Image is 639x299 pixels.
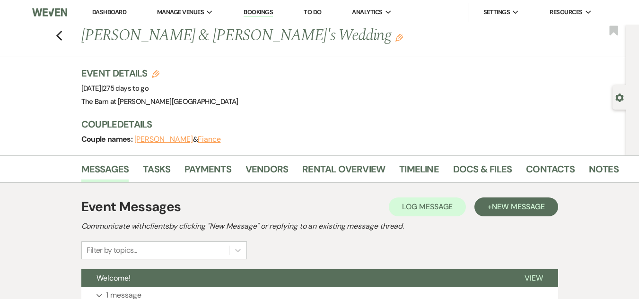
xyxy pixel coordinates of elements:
[81,197,181,217] h1: Event Messages
[103,84,149,93] span: 275 days to go
[589,162,619,182] a: Notes
[81,221,558,232] h2: Communicate with clients by clicking "New Message" or replying to an existing message thread.
[81,84,149,93] span: [DATE]
[402,202,453,212] span: Log Message
[157,8,204,17] span: Manage Venues
[134,136,193,143] button: [PERSON_NAME]
[550,8,582,17] span: Resources
[81,269,509,287] button: Welcome!
[81,134,134,144] span: Couple names:
[483,8,510,17] span: Settings
[245,162,288,182] a: Vendors
[302,162,385,182] a: Rental Overview
[81,118,611,131] h3: Couple Details
[389,197,466,216] button: Log Message
[87,245,137,256] div: Filter by topics...
[399,162,439,182] a: Timeline
[453,162,512,182] a: Docs & Files
[81,97,238,106] span: The Barn at [PERSON_NAME][GEOGRAPHIC_DATA]
[81,67,238,80] h3: Event Details
[492,202,544,212] span: New Message
[134,135,221,144] span: &
[32,2,68,22] img: Weven Logo
[304,8,321,16] a: To Do
[184,162,231,182] a: Payments
[474,197,558,216] button: +New Message
[395,33,403,42] button: Edit
[352,8,382,17] span: Analytics
[615,93,624,102] button: Open lead details
[81,162,129,182] a: Messages
[525,273,543,283] span: View
[244,8,273,17] a: Bookings
[96,273,131,283] span: Welcome!
[101,84,149,93] span: |
[81,25,505,47] h1: [PERSON_NAME] & [PERSON_NAME]'s Wedding
[143,162,170,182] a: Tasks
[198,136,221,143] button: Fiance
[92,8,126,16] a: Dashboard
[509,269,558,287] button: View
[526,162,575,182] a: Contacts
